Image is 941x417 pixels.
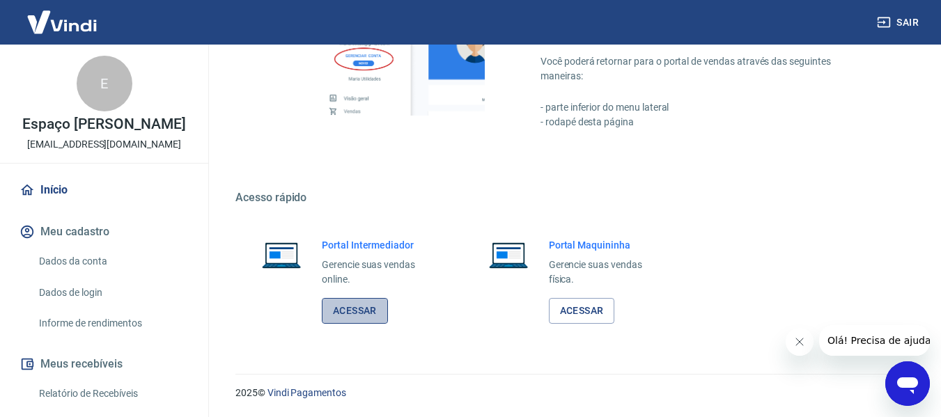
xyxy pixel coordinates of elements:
p: 2025 © [235,386,908,400]
h5: Acesso rápido [235,191,908,205]
p: - rodapé desta página [541,115,874,129]
p: [EMAIL_ADDRESS][DOMAIN_NAME] [27,137,181,152]
button: Meus recebíveis [17,349,192,379]
a: Dados da conta [33,247,192,276]
a: Relatório de Recebíveis [33,379,192,408]
button: Meu cadastro [17,217,192,247]
img: Imagem de um notebook aberto [252,238,311,272]
img: Vindi [17,1,107,43]
p: Você poderá retornar para o portal de vendas através das seguintes maneiras: [541,54,874,84]
a: Informe de rendimentos [33,309,192,338]
a: Início [17,175,192,205]
p: Espaço [PERSON_NAME] [22,117,185,132]
p: Gerencie suas vendas online. [322,258,437,287]
iframe: Botão para abrir a janela de mensagens [885,361,930,406]
iframe: Mensagem da empresa [819,325,930,356]
span: Olá! Precisa de ajuda? [8,10,117,21]
a: Acessar [322,298,388,324]
a: Dados de login [33,278,192,307]
a: Acessar [549,298,615,324]
p: Gerencie suas vendas física. [549,258,664,287]
img: Imagem de um notebook aberto [479,238,538,272]
iframe: Fechar mensagem [786,328,814,356]
a: Vindi Pagamentos [267,387,346,398]
h6: Portal Intermediador [322,238,437,252]
p: - parte inferior do menu lateral [541,100,874,115]
h6: Portal Maquininha [549,238,664,252]
div: E [77,56,132,111]
button: Sair [874,10,924,36]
